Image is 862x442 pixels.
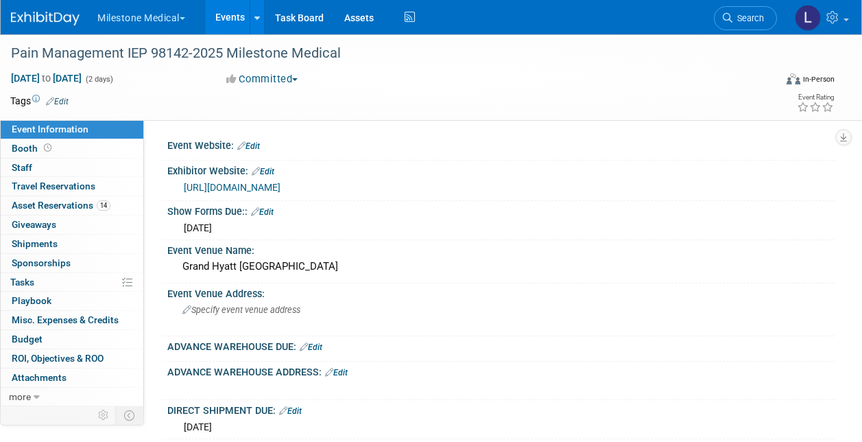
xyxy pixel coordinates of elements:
[12,143,54,154] span: Booth
[1,388,143,406] a: more
[797,94,834,101] div: Event Rating
[12,372,67,383] span: Attachments
[10,94,69,108] td: Tags
[1,196,143,215] a: Asset Reservations14
[222,72,303,86] button: Committed
[714,6,777,30] a: Search
[1,216,143,234] a: Giveaways
[12,200,110,211] span: Asset Reservations
[167,135,835,153] div: Event Website:
[41,143,54,153] span: Booth not reserved yet
[787,73,800,84] img: Format-Inperson.png
[10,72,82,84] span: [DATE] [DATE]
[167,362,835,380] div: ADVANCE WAREHOUSE ADDRESS:
[97,200,110,211] span: 14
[167,336,835,354] div: ADVANCE WAREHOUSE DUE:
[184,222,212,233] span: [DATE]
[11,12,80,25] img: ExhibitDay
[1,330,143,349] a: Budget
[84,75,113,84] span: (2 days)
[12,219,56,230] span: Giveaways
[116,406,144,424] td: Toggle Event Tabs
[178,256,824,277] div: Grand Hyatt [GEOGRAPHIC_DATA]
[92,406,116,424] td: Personalize Event Tab Strip
[12,257,71,268] span: Sponsorships
[1,159,143,177] a: Staff
[1,254,143,272] a: Sponsorships
[12,181,95,191] span: Travel Reservations
[12,353,104,364] span: ROI, Objectives & ROO
[167,400,835,418] div: DIRECT SHIPMENT DUE:
[300,342,322,352] a: Edit
[715,71,835,92] div: Event Format
[10,277,34,288] span: Tasks
[184,182,280,193] a: [URL][DOMAIN_NAME]
[1,311,143,329] a: Misc. Expenses & Credits
[167,240,835,257] div: Event Venue Name:
[182,305,300,315] span: Specify event venue address
[1,292,143,310] a: Playbook
[1,273,143,292] a: Tasks
[251,207,274,217] a: Edit
[1,349,143,368] a: ROI, Objectives & ROO
[12,295,51,306] span: Playbook
[325,368,348,377] a: Edit
[40,73,53,84] span: to
[6,41,764,66] div: Pain Management IEP 98142-2025 Milestone Medical
[184,421,212,432] span: [DATE]
[167,201,835,219] div: Show Forms Due::
[802,74,835,84] div: In-Person
[732,13,764,23] span: Search
[795,5,821,31] img: Lori Stewart
[46,97,69,106] a: Edit
[12,162,32,173] span: Staff
[12,334,43,345] span: Budget
[12,314,119,325] span: Misc. Expenses & Credits
[1,139,143,158] a: Booth
[1,369,143,387] a: Attachments
[1,120,143,139] a: Event Information
[252,167,274,176] a: Edit
[1,235,143,253] a: Shipments
[167,161,835,178] div: Exhibitor Website:
[12,124,88,135] span: Event Information
[237,141,260,151] a: Edit
[167,283,835,301] div: Event Venue Address:
[279,406,302,416] a: Edit
[12,238,58,249] span: Shipments
[9,391,31,402] span: more
[1,177,143,196] a: Travel Reservations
